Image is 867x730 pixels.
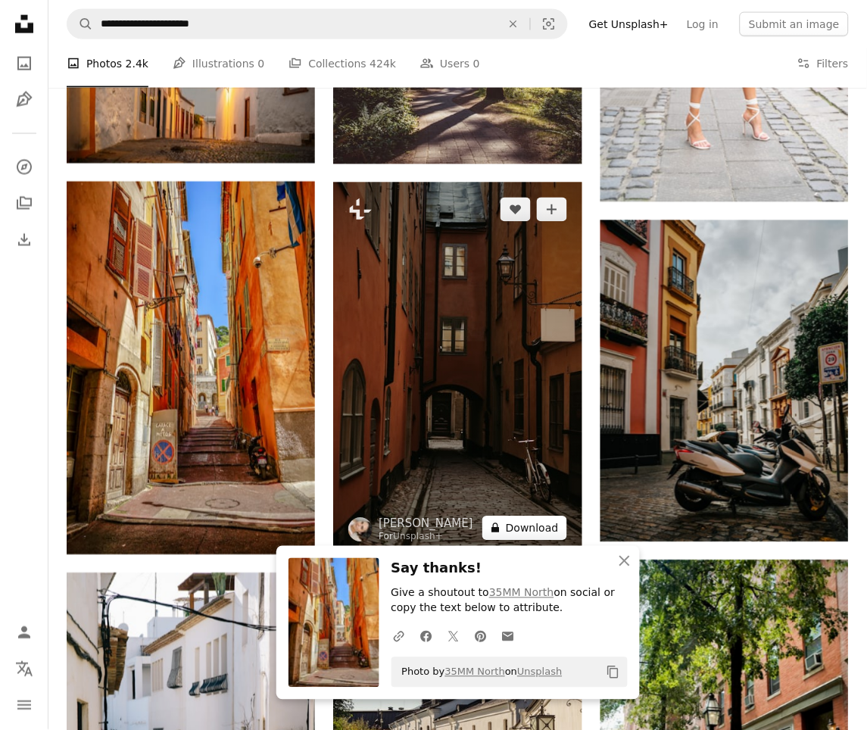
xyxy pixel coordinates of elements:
p: Give a shoutout to on social or copy the text below to attribute. [391,586,628,616]
a: Unsplash [517,666,562,678]
a: Log in / Sign up [9,618,39,648]
span: Photo by on [395,660,563,685]
img: black motor scooter parked beside brown concrete building during daytime [600,220,849,542]
button: Submit an image [740,12,849,36]
a: Collections [9,189,39,219]
button: Filters [797,39,849,88]
span: 0 [473,55,480,72]
form: Find visuals sitewide [67,9,568,39]
img: a bike is parked in an alley between two buildings [333,182,582,555]
a: Illustrations [9,85,39,115]
a: Unsplash+ [393,532,443,542]
button: Menu [9,691,39,721]
button: Search Unsplash [67,10,93,39]
a: Log in [678,12,728,36]
span: 0 [258,55,265,72]
h3: Say thanks! [391,558,628,580]
a: Share on Pinterest [467,621,494,651]
a: Get Unsplash+ [580,12,678,36]
a: 35MM North [445,666,505,678]
a: Home — Unsplash [9,9,39,42]
button: Download [482,516,567,541]
button: Clear [497,10,530,39]
button: Language [9,654,39,685]
a: 35MM North [489,587,554,599]
img: Go to Polina Kuzovkova's profile [348,518,373,542]
a: a bike is parked in an alley between two buildings [333,362,582,376]
a: gray concrete pathway between green trees during daytime [333,74,582,88]
a: Share over email [494,621,522,651]
button: Copy to clipboard [600,660,626,685]
button: Like [501,198,531,222]
a: Share on Twitter [440,621,467,651]
a: Illustrations 0 [173,39,264,88]
a: a narrow street with a sign on the side of it [67,361,315,375]
a: Users 0 [420,39,480,88]
a: black motor scooter parked beside brown concrete building during daytime [600,374,849,388]
a: Collections 424k [288,39,396,88]
button: Visual search [531,10,567,39]
a: Explore [9,152,39,182]
img: a narrow street with a sign on the side of it [67,182,315,554]
button: Add to Collection [537,198,567,222]
a: Download History [9,225,39,255]
a: Share on Facebook [413,621,440,651]
span: 424k [370,55,396,72]
a: Photos [9,48,39,79]
div: For [379,532,473,544]
a: [PERSON_NAME] [379,516,473,532]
